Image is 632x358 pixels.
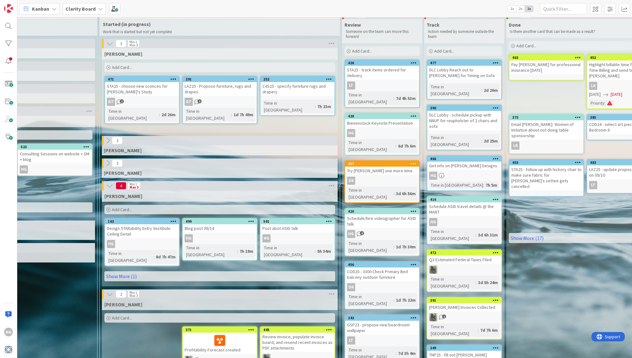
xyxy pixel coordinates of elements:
[186,328,257,332] div: 371
[104,193,142,199] span: Hannah
[429,172,437,180] div: HG
[589,181,597,189] div: LT
[345,208,420,256] a: 420Schedule/hire videographer for ASID talkHGTime in [GEOGRAPHIC_DATA]:1d 7h 30m
[261,327,334,333] div: 445
[316,248,333,255] div: 5h 34m
[427,66,501,80] div: DLC Lobby Reach out to [PERSON_NAME] for Timing on Sofa
[261,327,334,352] div: 445Review invoice, populate invoice board, and resend recent invoices as PDF attachments
[129,291,137,294] div: Min 1
[397,143,417,149] div: 6d 7h 6m
[154,253,177,260] div: 8d 7h 47m
[427,297,502,340] a: 391[PERSON_NAME] Invoices CollectedPATime in [GEOGRAPHIC_DATA]:7d 7h 6m
[483,182,484,189] span: :
[129,44,138,47] div: Max 3
[509,115,583,120] div: 373
[604,100,605,106] span: :
[427,105,502,150] a: 390DLC Lobby - schedule pickup with NNUP for reupholster of 2 chairs and sofaTime in [GEOGRAPHIC_...
[185,98,193,106] div: GT
[509,159,584,197] a: 453STA25 - follow up with hickory chair to make sure fabric for [PERSON_NAME]'s settee gets cance...
[120,99,124,103] span: 1
[511,142,519,150] div: LK
[104,271,335,281] a: Show More (1)
[477,231,499,238] div: 3d 6h 31m
[428,29,501,39] p: Action needed by someone outside the team
[105,219,179,238] div: 163Design STARability Entry Vestibule Ceiling Detail
[427,218,501,226] div: HG
[347,91,393,105] div: Time in [GEOGRAPHIC_DATA]
[345,336,419,345] div: LT
[396,143,397,149] span: :
[509,120,583,140] div: Email [PERSON_NAME]- Women of Initiative about not doing table sponsorship
[525,6,533,12] span: 3x
[345,209,419,228] div: 420Schedule/hire videographer for ASID talk
[116,182,126,189] span: 4
[345,267,419,281] div: COD25 - 3300 Check Primary Bed balcony outdoor furniture
[116,40,126,47] span: 3
[263,77,334,81] div: 252
[104,301,142,308] span: Philip
[20,165,28,174] div: HG
[478,327,479,334] span: :
[237,248,238,255] span: :
[238,248,255,255] div: 7h 19m
[104,76,180,124] a: 471STA25 - choose new sconces for [PERSON_NAME]'s StudyGTTime in [GEOGRAPHIC_DATA]:2d 26m
[396,350,397,357] span: :
[345,22,361,28] span: Review
[347,177,355,185] div: DK
[345,261,420,309] a: 456COD25 - 3300 Check Primary Bed balcony outdoor furnitureDKTime in [GEOGRAPHIC_DATA]:1d 7h 22m
[427,172,501,180] div: HG
[105,76,179,82] div: 471
[345,60,419,80] div: 426STA25 - track items ordered for delivery
[394,243,417,250] div: 1d 7h 30m
[183,327,257,333] div: 371
[185,234,193,242] div: HG
[347,336,355,345] div: LT
[316,103,333,110] div: 7h 23m
[18,144,92,150] div: 523
[105,98,179,106] div: GT
[512,160,583,165] div: 453
[183,82,257,96] div: LAZ25 - Propose furniture, rugs and drapes
[232,111,255,118] div: 1d 7h 49m
[32,5,49,13] span: Kanban
[429,134,481,148] div: Time in [GEOGRAPHIC_DATA]
[105,224,179,238] div: Design STARability Entry Vestibule Ceiling Detail
[183,224,257,232] div: Blog post 09/14
[516,43,536,49] span: Add Card...
[352,48,372,54] span: Add Card...
[183,219,257,232] div: 499Blog post 09/14
[345,262,419,267] div: 456
[427,197,501,216] div: 416Schedule ASID travel details @ the MART
[347,240,393,254] div: Time in [GEOGRAPHIC_DATA]
[347,187,393,200] div: Time in [GEOGRAPHIC_DATA]
[345,214,419,228] div: Schedule/hire videographer for ASID talk
[183,98,257,106] div: GT
[262,100,315,113] div: Time in [GEOGRAPHIC_DATA]
[427,162,501,170] div: Get info on [PERSON_NAME] Designs
[262,234,271,242] div: HG
[427,250,501,256] div: 472
[484,182,499,189] div: 7h 5m
[348,262,419,267] div: 456
[427,196,502,244] a: 416Schedule ASID travel details @ the MARTHGTime in [GEOGRAPHIC_DATA]:3d 6h 31m
[345,177,419,185] div: DK
[481,137,482,144] span: :
[129,40,137,44] div: Min 1
[345,167,419,175] div: Try [PERSON_NAME] one more time
[261,219,334,224] div: 501
[393,190,394,197] span: :
[4,345,13,354] img: avatar
[347,129,355,137] div: HG
[129,294,138,297] div: Max 3
[105,76,179,96] div: 471STA25 - choose new sconces for [PERSON_NAME]'s Study
[112,137,123,144] span: 3
[512,115,583,120] div: 373
[427,156,501,170] div: 466Get info on [PERSON_NAME] Designs
[182,76,257,124] a: 291LAZ25 - Propose furniture, rugs and drapesGTTime in [GEOGRAPHIC_DATA]:1d 7h 49m
[429,83,481,97] div: Time in [GEOGRAPHIC_DATA]
[346,29,419,39] p: Someone on the team can move this forward
[18,150,92,163] div: Consulting Sessions on website + SM + blog
[347,283,355,291] div: DK
[360,231,364,235] span: 2
[103,29,332,34] p: Work that is started but not yet complete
